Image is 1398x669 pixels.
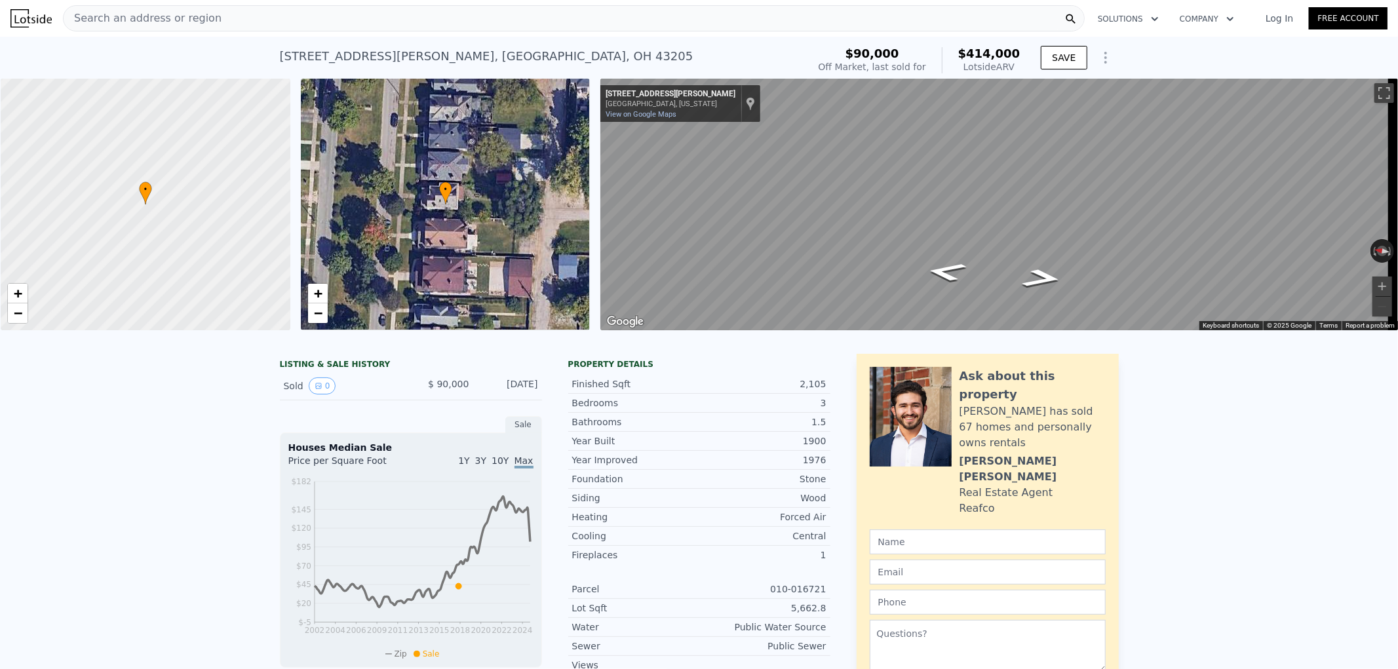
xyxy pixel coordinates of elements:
[450,626,470,635] tspan: 2018
[428,379,469,389] span: $ 90,000
[346,626,366,635] tspan: 2006
[572,491,699,505] div: Siding
[572,621,699,634] div: Water
[1309,7,1388,29] a: Free Account
[309,377,336,394] button: View historical data
[958,60,1020,73] div: Lotside ARV
[699,396,826,410] div: 3
[746,96,755,111] a: Show location on map
[296,562,311,571] tspan: $70
[64,10,222,26] span: Search an address or region
[960,485,1053,501] div: Real Estate Agent
[572,602,699,615] div: Lot Sqft
[960,367,1106,404] div: Ask about this property
[280,359,542,372] div: LISTING & SALE HISTORY
[958,47,1020,60] span: $414,000
[1267,322,1311,329] span: © 2025 Google
[604,313,647,330] a: Open this area in Google Maps (opens a new window)
[408,626,429,635] tspan: 2013
[1041,46,1087,69] button: SAVE
[909,258,984,286] path: Go North, Wilson Ave
[395,649,407,659] span: Zip
[298,618,311,627] tspan: $-5
[291,505,311,514] tspan: $145
[296,599,311,608] tspan: $20
[699,529,826,543] div: Central
[960,404,1106,451] div: [PERSON_NAME] has sold 67 homes and personally owns rentals
[1388,239,1395,263] button: Rotate clockwise
[1250,12,1309,25] a: Log In
[572,377,699,391] div: Finished Sqft
[492,455,509,466] span: 10Y
[291,524,311,533] tspan: $120
[604,313,647,330] img: Google
[14,285,22,301] span: +
[1319,322,1338,329] a: Terms (opens in new tab)
[870,590,1106,615] input: Phone
[845,47,899,60] span: $90,000
[458,455,469,466] span: 1Y
[699,434,826,448] div: 1900
[1005,264,1080,292] path: Go South, Wilson Ave
[1346,322,1395,329] a: Report a problem
[568,359,830,370] div: Property details
[429,626,450,635] tspan: 2015
[296,580,311,589] tspan: $45
[1372,277,1392,296] button: Zoom in
[960,453,1106,485] div: [PERSON_NAME] [PERSON_NAME]
[366,626,387,635] tspan: 2009
[492,626,512,635] tspan: 2022
[572,640,699,653] div: Sewer
[8,284,28,303] a: Zoom in
[280,47,693,66] div: [STREET_ADDRESS][PERSON_NAME] , [GEOGRAPHIC_DATA] , OH 43205
[572,434,699,448] div: Year Built
[606,110,676,119] a: View on Google Maps
[870,529,1106,554] input: Name
[870,560,1106,584] input: Email
[1169,7,1245,31] button: Company
[819,60,926,73] div: Off Market, last sold for
[699,510,826,524] div: Forced Air
[480,377,538,394] div: [DATE]
[439,182,452,204] div: •
[699,583,826,596] div: 010-016721
[572,548,699,562] div: Fireplaces
[1372,297,1392,316] button: Zoom out
[296,543,311,552] tspan: $95
[572,396,699,410] div: Bedrooms
[572,583,699,596] div: Parcel
[284,377,400,394] div: Sold
[699,453,826,467] div: 1976
[1370,244,1395,258] button: Reset the view
[572,415,699,429] div: Bathrooms
[699,472,826,486] div: Stone
[313,305,322,321] span: −
[572,529,699,543] div: Cooling
[699,377,826,391] div: 2,105
[313,285,322,301] span: +
[14,305,22,321] span: −
[699,640,826,653] div: Public Sewer
[1087,7,1169,31] button: Solutions
[308,303,328,323] a: Zoom out
[471,626,491,635] tspan: 2020
[308,284,328,303] a: Zoom in
[572,510,699,524] div: Heating
[699,415,826,429] div: 1.5
[572,453,699,467] div: Year Improved
[139,182,152,204] div: •
[1093,45,1119,71] button: Show Options
[699,621,826,634] div: Public Water Source
[512,626,532,635] tspan: 2024
[288,441,534,454] div: Houses Median Sale
[505,416,542,433] div: Sale
[139,183,152,195] span: •
[304,626,324,635] tspan: 2002
[1374,83,1394,103] button: Toggle fullscreen view
[1203,321,1259,330] button: Keyboard shortcuts
[515,455,534,468] span: Max
[439,183,452,195] span: •
[699,548,826,562] div: 1
[1370,239,1378,263] button: Rotate counterclockwise
[699,602,826,615] div: 5,662.8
